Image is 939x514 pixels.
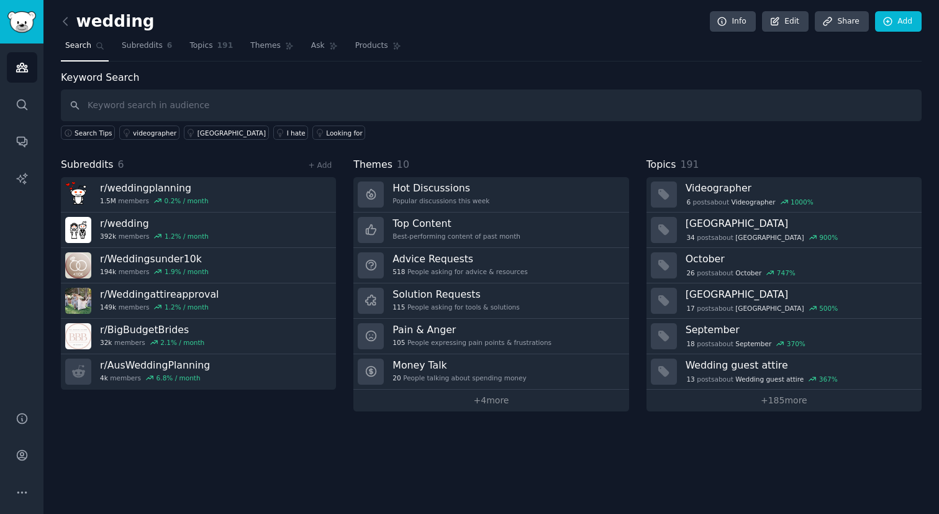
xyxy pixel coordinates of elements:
[351,36,406,62] a: Products
[787,339,805,348] div: 370 %
[61,126,115,140] button: Search Tips
[353,319,628,354] a: Pain & Anger105People expressing pain points & frustrations
[246,36,298,62] a: Themes
[61,89,922,121] input: Keyword search in audience
[312,126,365,140] a: Looking for
[250,40,281,52] span: Themes
[646,283,922,319] a: [GEOGRAPHIC_DATA]17postsabout[GEOGRAPHIC_DATA]500%
[307,36,342,62] a: Ask
[100,288,219,301] h3: r/ Weddingattireapproval
[646,213,922,248] a: [GEOGRAPHIC_DATA]34postsabout[GEOGRAPHIC_DATA]900%
[392,267,405,276] span: 518
[100,196,209,205] div: members
[189,40,212,52] span: Topics
[61,177,336,213] a: r/weddingplanning1.5Mmembers0.2% / month
[646,248,922,283] a: October26postsaboutOctober747%
[75,129,112,137] span: Search Tips
[117,36,176,62] a: Subreddits6
[273,126,309,140] a: I hate
[686,181,913,195] h3: Videographer
[392,181,489,195] h3: Hot Discussions
[392,232,520,241] div: Best-performing content of past month
[819,233,838,242] div: 900 %
[165,232,209,241] div: 1.2 % / month
[7,11,36,33] img: GummySearch logo
[646,390,922,411] a: +185more
[100,338,112,347] span: 32k
[686,375,694,383] span: 13
[686,198,691,206] span: 6
[392,267,527,276] div: People asking for advice & resources
[119,126,179,140] a: videographer
[686,339,694,348] span: 18
[197,129,266,137] div: [GEOGRAPHIC_DATA]
[156,374,201,382] div: 6.8 % / month
[100,232,209,241] div: members
[392,288,519,301] h3: Solution Requests
[392,303,405,311] span: 115
[100,232,116,241] span: 392k
[65,181,91,208] img: weddingplanning
[392,217,520,230] h3: Top Content
[735,268,761,277] span: October
[65,323,91,349] img: BigBudgetBrides
[875,11,922,32] a: Add
[392,359,526,372] h3: Money Talk
[165,303,209,311] div: 1.2 % / month
[686,338,807,349] div: post s about
[353,157,392,173] span: Themes
[100,323,204,336] h3: r/ BigBudgetBrides
[762,11,809,32] a: Edit
[61,36,109,62] a: Search
[815,11,868,32] a: Share
[61,213,336,248] a: r/wedding392kmembers1.2% / month
[819,304,838,313] div: 500 %
[65,40,91,52] span: Search
[165,267,209,276] div: 1.9 % / month
[61,354,336,390] a: r/AusWeddingPlanning4kmembers6.8% / month
[185,36,237,62] a: Topics191
[686,196,815,208] div: post s about
[160,338,204,347] div: 2.1 % / month
[100,252,209,265] h3: r/ Weddingsunder10k
[100,374,210,382] div: members
[311,40,325,52] span: Ask
[100,338,204,347] div: members
[355,40,388,52] span: Products
[118,158,124,170] span: 6
[686,288,913,301] h3: [GEOGRAPHIC_DATA]
[61,157,114,173] span: Subreddits
[61,283,336,319] a: r/Weddingattireapproval149kmembers1.2% / month
[308,161,332,170] a: + Add
[184,126,269,140] a: [GEOGRAPHIC_DATA]
[732,198,776,206] span: Videographer
[392,338,551,347] div: People expressing pain points & frustrations
[686,374,839,385] div: post s about
[100,303,116,311] span: 149k
[397,158,409,170] span: 10
[100,359,210,372] h3: r/ AusWeddingPlanning
[686,359,913,372] h3: Wedding guest attire
[791,198,814,206] div: 1000 %
[353,354,628,390] a: Money Talk20People talking about spending money
[165,196,209,205] div: 0.2 % / month
[735,339,771,348] span: September
[61,248,336,283] a: r/Weddingsunder10k194kmembers1.9% / month
[100,374,108,382] span: 4k
[100,196,116,205] span: 1.5M
[686,303,839,314] div: post s about
[353,390,628,411] a: +4more
[686,232,839,243] div: post s about
[686,217,913,230] h3: [GEOGRAPHIC_DATA]
[65,252,91,278] img: Weddingsunder10k
[680,158,699,170] span: 191
[353,213,628,248] a: Top ContentBest-performing content of past month
[646,354,922,390] a: Wedding guest attire13postsaboutWedding guest attire367%
[287,129,306,137] div: I hate
[686,267,797,278] div: post s about
[61,12,155,32] h2: wedding
[326,129,363,137] div: Looking for
[353,177,628,213] a: Hot DiscussionsPopular discussions this week
[777,268,796,277] div: 747 %
[686,233,694,242] span: 34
